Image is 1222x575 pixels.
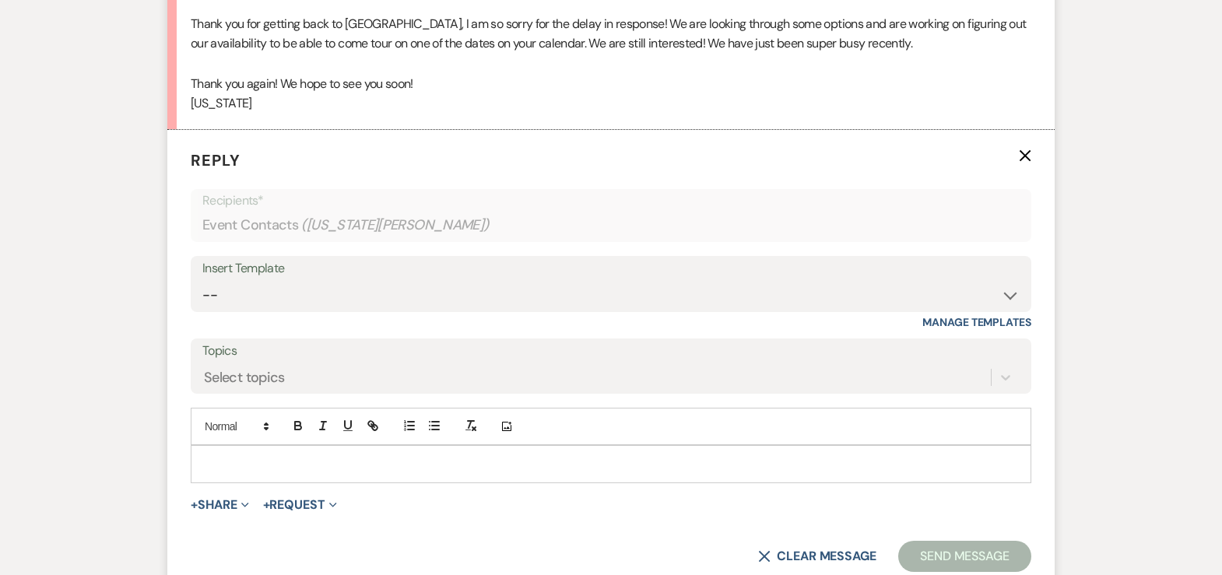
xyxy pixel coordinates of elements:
[202,340,1020,363] label: Topics
[263,499,270,511] span: +
[204,367,285,388] div: Select topics
[758,550,876,563] button: Clear message
[202,191,1020,211] p: Recipients*
[202,258,1020,280] div: Insert Template
[202,210,1020,240] div: Event Contacts
[898,541,1031,572] button: Send Message
[191,499,198,511] span: +
[191,150,241,170] span: Reply
[191,499,249,511] button: Share
[301,215,490,236] span: ( [US_STATE][PERSON_NAME] )
[922,315,1031,329] a: Manage Templates
[263,499,337,511] button: Request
